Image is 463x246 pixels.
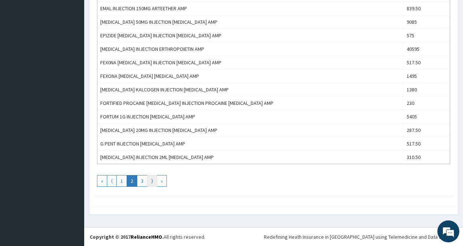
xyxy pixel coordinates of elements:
td: 517.50 [404,137,450,151]
td: G PENT INJECTION [MEDICAL_DATA] AMP [97,137,404,151]
div: Chat with us now [38,41,123,50]
td: EMAL INJECTION 150MG ARTEETHER AMP [97,2,404,15]
a: Go to last page [157,175,167,187]
td: [MEDICAL_DATA] 50MG INJECTION [MEDICAL_DATA] AMP [97,15,404,29]
td: 287.50 [404,124,450,137]
div: Minimize live chat window [120,4,138,21]
img: d_794563401_company_1708531726252_794563401 [14,37,30,55]
td: EPIZIDE [MEDICAL_DATA] INJECTION [MEDICAL_DATA] AMP [97,29,404,42]
td: 1495 [404,69,450,83]
a: Go to page number 3 [137,175,148,187]
td: [MEDICAL_DATA] INJECTION ERTHROPOIETIN AMP [97,42,404,56]
td: FEX0NA [MEDICAL_DATA] INJECTION [MEDICAL_DATA] AMP [97,56,404,69]
a: Go to first page [97,175,107,187]
td: 575 [404,29,450,42]
textarea: Type your message and hit 'Enter' [4,166,139,192]
td: [MEDICAL_DATA] INJECTION 2ML [MEDICAL_DATA] AMP [97,151,404,164]
td: 310.50 [404,151,450,164]
td: 40595 [404,42,450,56]
a: Go to page number 1 [116,175,127,187]
td: 839.50 [404,2,450,15]
td: 517.50 [404,56,450,69]
td: FEXONA [MEDICAL_DATA] [MEDICAL_DATA] AMP [97,69,404,83]
a: RelianceHMO [131,234,162,240]
td: 1380 [404,83,450,96]
td: [MEDICAL_DATA] KALCOGEN INJECTION [MEDICAL_DATA] AMP [97,83,404,96]
td: FORTUM 1G INJECTION [MEDICAL_DATA] AMP [97,110,404,124]
div: Redefining Heath Insurance in [GEOGRAPHIC_DATA] using Telemedicine and Data Science! [264,233,458,241]
td: 5405 [404,110,450,124]
td: 230 [404,96,450,110]
footer: All rights reserved. [84,227,463,246]
a: Go to page number 2 [127,175,137,187]
td: FORTIFIED PROCAINE [MEDICAL_DATA] INJECTION PROCAINE [MEDICAL_DATA] AMP [97,96,404,110]
td: [MEDICAL_DATA] 20MG INJECTION [MEDICAL_DATA] AMP [97,124,404,137]
strong: Copyright © 2017 . [90,234,164,240]
span: We're online! [42,75,101,149]
td: 9085 [404,15,450,29]
a: Go to previous page [107,175,117,187]
a: Go to next page [147,175,157,187]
